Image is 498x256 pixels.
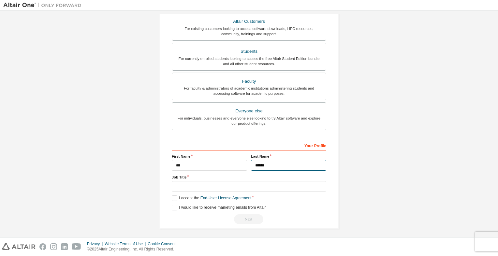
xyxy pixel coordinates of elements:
[200,196,252,200] a: End-User License Agreement
[2,243,36,250] img: altair_logo.svg
[176,77,322,86] div: Faculty
[176,47,322,56] div: Students
[172,214,326,224] div: Read and acccept EULA to continue
[176,17,322,26] div: Altair Customers
[172,175,326,180] label: Job Title
[172,195,251,201] label: I accept the
[105,241,148,247] div: Website Terms of Use
[176,116,322,126] div: For individuals, businesses and everyone else looking to try Altair software and explore our prod...
[172,154,247,159] label: First Name
[176,86,322,96] div: For faculty & administrators of academic institutions administering students and accessing softwa...
[176,26,322,36] div: For existing customers looking to access software downloads, HPC resources, community, trainings ...
[39,243,46,250] img: facebook.svg
[172,140,326,150] div: Your Profile
[251,154,326,159] label: Last Name
[176,107,322,116] div: Everyone else
[72,243,81,250] img: youtube.svg
[148,241,179,247] div: Cookie Consent
[61,243,68,250] img: linkedin.svg
[50,243,57,250] img: instagram.svg
[87,241,105,247] div: Privacy
[172,205,266,210] label: I would like to receive marketing emails from Altair
[176,56,322,66] div: For currently enrolled students looking to access the free Altair Student Edition bundle and all ...
[3,2,85,8] img: Altair One
[87,247,180,252] p: © 2025 Altair Engineering, Inc. All Rights Reserved.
